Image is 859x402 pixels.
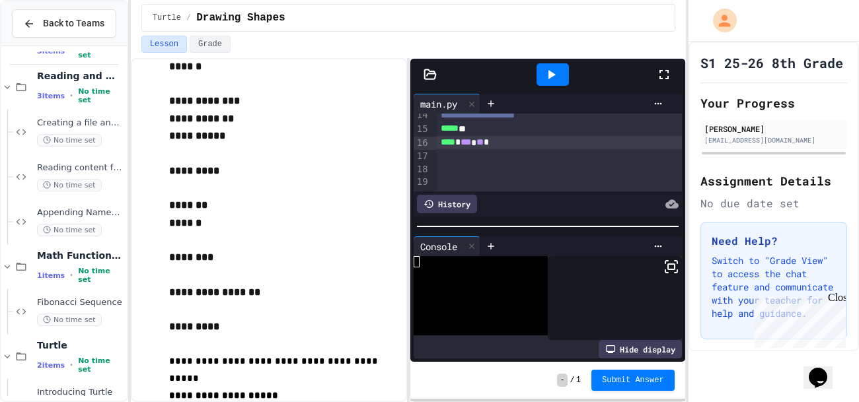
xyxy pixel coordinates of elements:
div: main.py [414,97,464,111]
button: Lesson [141,36,187,53]
div: [EMAIL_ADDRESS][DOMAIN_NAME] [704,135,843,145]
span: • [70,270,73,281]
span: No time set [78,267,124,284]
h3: Need Help? [712,233,836,249]
span: Creating a file and adding data [37,117,124,129]
span: Drawing Shapes [196,10,285,26]
span: No time set [37,314,102,326]
span: No time set [78,356,124,374]
span: No time set [37,224,102,236]
span: 1 items [37,271,65,280]
h2: Assignment Details [700,172,847,190]
span: Fibonacci Sequence [37,297,124,308]
span: 3 items [37,47,65,55]
div: No due date set [700,195,847,211]
button: Grade [190,36,231,53]
span: Turtle [37,339,124,351]
h2: Your Progress [700,94,847,112]
span: No time set [78,42,124,59]
span: 2 items [37,361,65,370]
div: 15 [414,123,430,137]
div: 16 [414,137,430,151]
div: History [417,195,477,213]
div: 17 [414,150,430,163]
span: - [557,374,567,387]
span: Math Functions and Comparators [37,250,124,261]
div: 18 [414,163,430,176]
div: 20 [414,189,430,203]
div: main.py [414,94,480,114]
div: Chat with us now!Close [5,5,91,84]
div: Console [414,240,464,253]
span: 3 items [37,92,65,100]
span: Submit Answer [602,375,664,385]
span: Reading content from a file [37,162,124,174]
span: Back to Teams [43,17,104,30]
button: Submit Answer [591,370,675,391]
span: No time set [37,134,102,147]
div: Console [414,236,480,256]
iframe: chat widget [803,349,846,389]
span: No time set [78,87,124,104]
span: • [70,90,73,101]
div: 19 [414,176,430,189]
iframe: chat widget [749,292,846,348]
span: / [186,13,191,23]
span: • [70,46,73,56]
span: • [70,360,73,370]
div: My Account [699,5,740,36]
span: Reading and Writing Files [37,70,124,82]
span: Appending Names and Writing Files [37,207,124,218]
p: Switch to "Grade View" to access the chat feature and communicate with your teacher for help and ... [712,254,836,320]
div: [PERSON_NAME] [704,123,843,135]
div: 14 [414,109,430,123]
span: 1 [576,375,581,385]
h1: S1 25-26 8th Grade [700,53,843,72]
div: Hide display [599,340,682,358]
span: Turtle [153,13,181,23]
span: No time set [37,179,102,191]
span: / [570,375,575,385]
span: Introducing Turtle [37,387,124,398]
button: Back to Teams [12,9,116,38]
